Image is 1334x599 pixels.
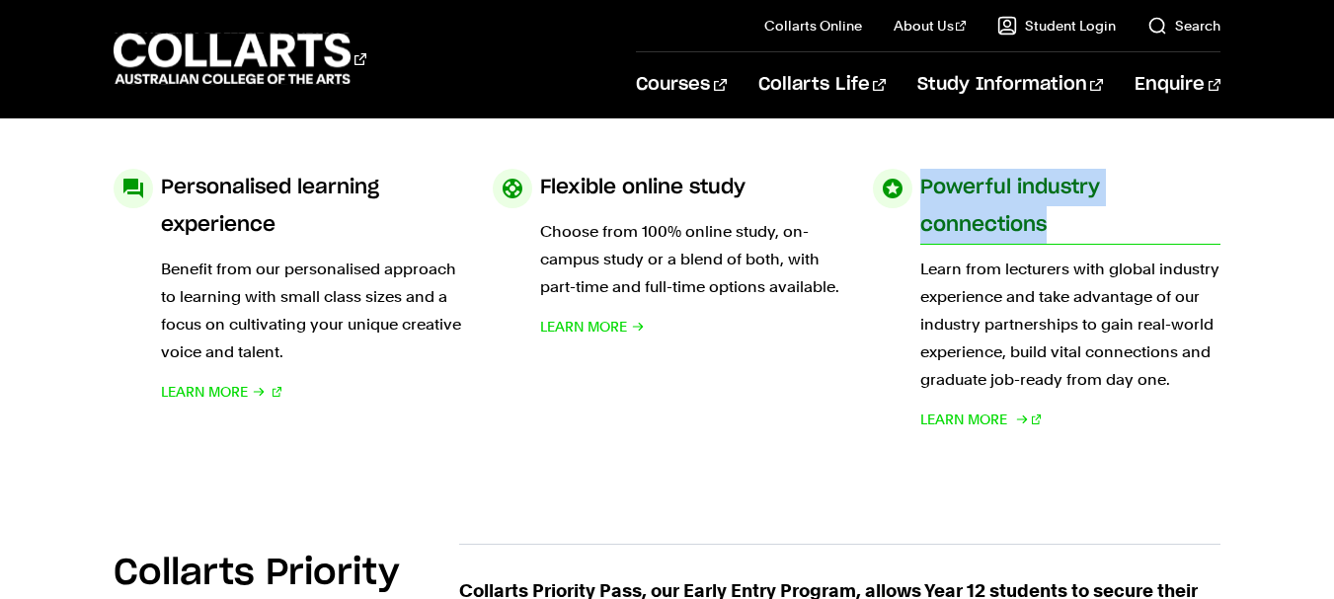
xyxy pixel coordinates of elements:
a: Learn More [920,406,1042,433]
a: Courses [636,52,726,117]
span: Learn More [920,406,1007,433]
a: Learn More [161,378,282,406]
h3: Personalised learning experience [161,169,461,244]
a: About Us [894,16,967,36]
h3: Powerful industry connections [920,169,1220,244]
a: Student Login [997,16,1116,36]
a: Study Information [917,52,1103,117]
p: Choose from 100% online study, on-campus study or a blend of both, with part-time and full-time o... [540,218,840,301]
span: Learn More [540,313,627,340]
a: Enquire [1135,52,1220,117]
a: Search [1147,16,1220,36]
span: Learn More [161,378,248,406]
a: Learn More [540,313,645,340]
div: Go to homepage [114,31,366,87]
a: Collarts Life [758,52,886,117]
p: Learn from lecturers with global industry experience and take advantage of our industry partnersh... [920,256,1220,394]
p: Benefit from our personalised approach to learning with small class sizes and a focus on cultivat... [161,256,461,366]
a: Collarts Online [764,16,862,36]
h3: Flexible online study [540,169,745,206]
